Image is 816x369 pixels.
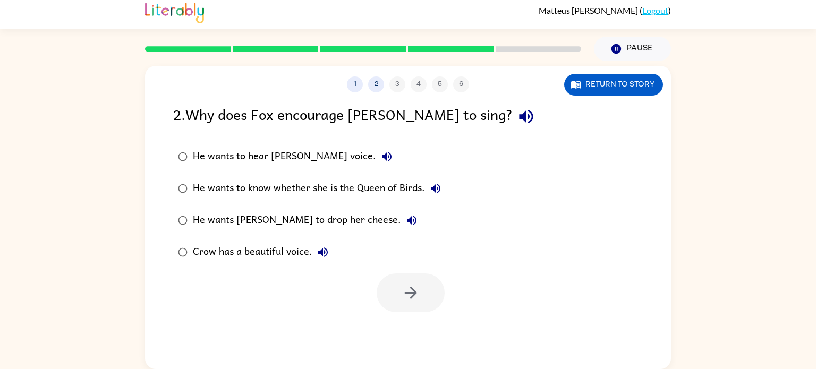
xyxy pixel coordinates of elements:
div: He wants to hear [PERSON_NAME] voice. [193,146,397,167]
div: 2 . Why does Fox encourage [PERSON_NAME] to sing? [173,103,643,130]
div: He wants to know whether she is the Queen of Birds. [193,178,446,199]
button: Pause [594,37,671,61]
button: He wants to know whether she is the Queen of Birds. [425,178,446,199]
button: Return to story [564,74,663,96]
span: Matteus [PERSON_NAME] [539,5,640,15]
button: He wants [PERSON_NAME] to drop her cheese. [401,210,422,231]
div: He wants [PERSON_NAME] to drop her cheese. [193,210,422,231]
div: Crow has a beautiful voice. [193,242,334,263]
div: ( ) [539,5,671,15]
button: 2 [368,76,384,92]
a: Logout [642,5,668,15]
button: He wants to hear [PERSON_NAME] voice. [376,146,397,167]
button: Crow has a beautiful voice. [312,242,334,263]
button: 1 [347,76,363,92]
